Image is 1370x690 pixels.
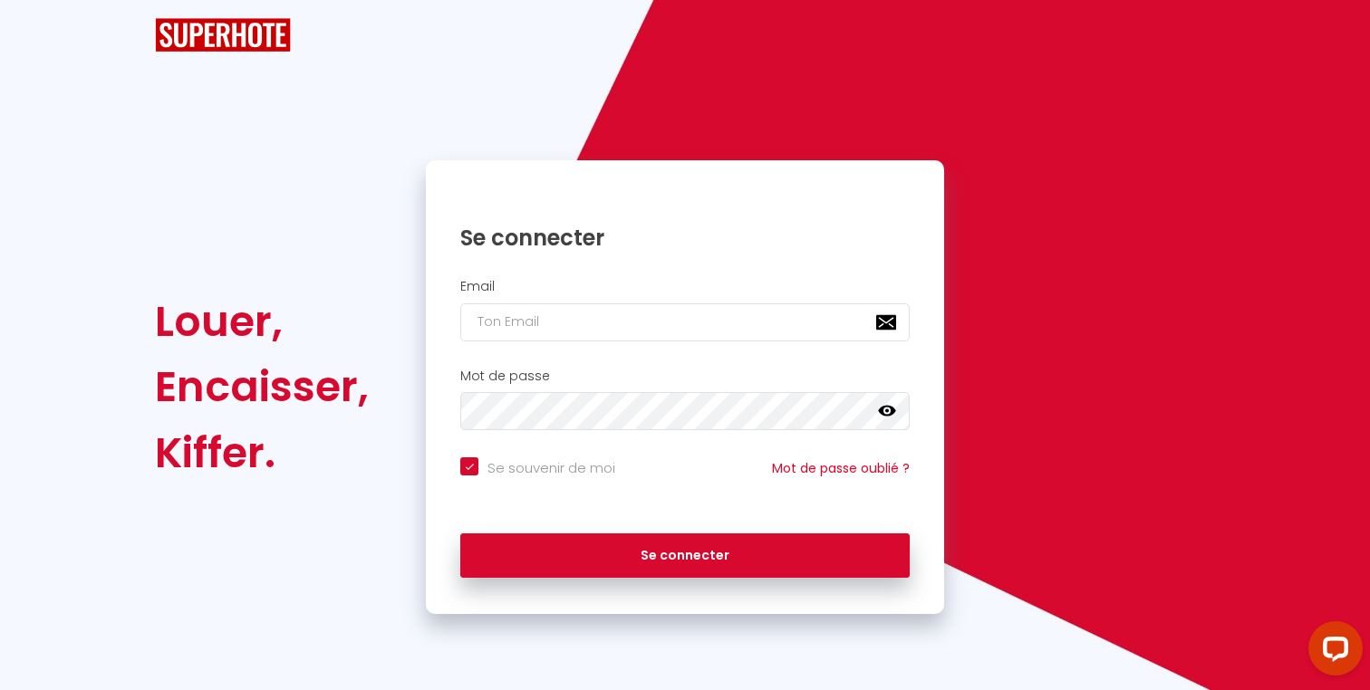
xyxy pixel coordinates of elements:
[460,369,910,384] h2: Mot de passe
[772,459,910,477] a: Mot de passe oublié ?
[460,279,910,294] h2: Email
[155,354,369,419] div: Encaisser,
[155,420,369,485] div: Kiffer.
[155,18,291,52] img: SuperHote logo
[1294,614,1370,690] iframe: LiveChat chat widget
[460,533,910,579] button: Se connecter
[460,303,910,341] input: Ton Email
[460,224,910,252] h1: Se connecter
[155,289,369,354] div: Louer,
